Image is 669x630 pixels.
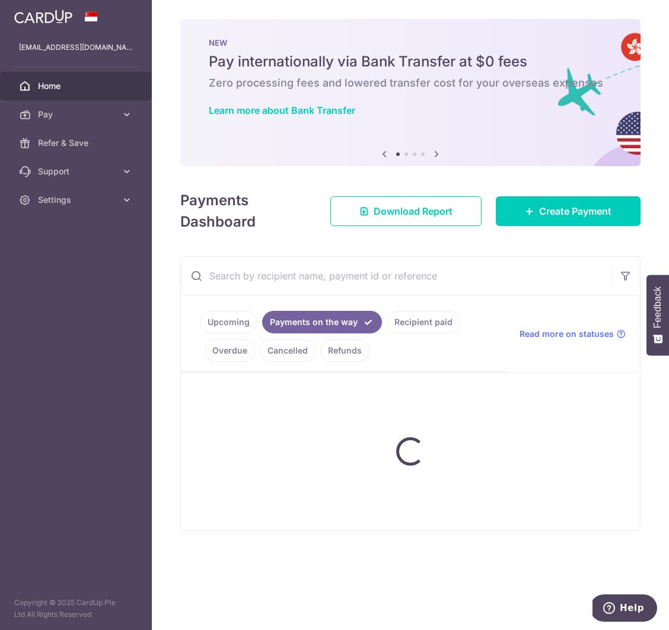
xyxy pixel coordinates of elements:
span: Read more on statuses [520,328,614,340]
span: Pay [38,109,116,120]
a: Read more on statuses [520,328,626,340]
span: Download Report [374,204,453,218]
h5: Pay internationally via Bank Transfer at $0 fees [209,52,612,71]
a: Create Payment [496,196,641,226]
span: Home [38,80,116,92]
p: NEW [209,38,612,47]
p: [EMAIL_ADDRESS][DOMAIN_NAME] [19,42,133,53]
img: CardUp [14,9,72,24]
span: Refer & Save [38,137,116,149]
button: Feedback - Show survey [646,275,669,355]
h4: Payments Dashboard [180,190,309,233]
h6: Zero processing fees and lowered transfer cost for your overseas expenses [209,76,612,90]
a: Download Report [330,196,482,226]
img: Bank transfer banner [180,19,641,166]
a: Learn more about Bank Transfer [209,104,355,116]
a: Payments on the way [262,311,382,333]
span: Support [38,166,116,177]
span: Create Payment [539,204,611,218]
span: Feedback [652,287,663,328]
iframe: Opens a widget where you can find more information [592,594,657,624]
span: Settings [38,194,116,206]
input: Search by recipient name, payment id or reference [181,257,611,295]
